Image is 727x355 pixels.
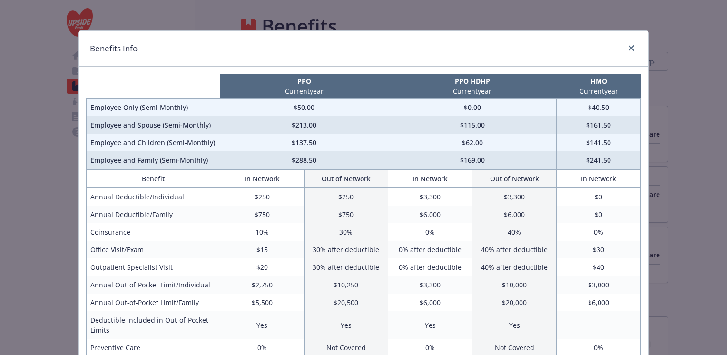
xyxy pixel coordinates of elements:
td: $20,500 [304,294,388,311]
td: $0.00 [388,99,557,117]
a: close [626,42,637,54]
td: 30% after deductible [304,258,388,276]
th: Out of Network [304,170,388,188]
td: $3,000 [557,276,641,294]
td: $10,000 [472,276,557,294]
td: $161.50 [557,116,641,134]
td: $115.00 [388,116,557,134]
td: Employee and Spouse (Semi-Monthly) [87,116,220,134]
td: $40.50 [557,99,641,117]
td: 0% after deductible [388,258,472,276]
td: $3,300 [388,188,472,206]
td: Outpatient Specialist Visit [87,258,220,276]
td: Annual Deductible/Family [87,206,220,223]
td: $5,500 [220,294,304,311]
td: Annual Deductible/Individual [87,188,220,206]
p: Current year [222,86,386,96]
td: 40% [472,223,557,241]
h1: Benefits Info [90,42,138,55]
td: 0% after deductible [388,241,472,258]
td: $213.00 [220,116,388,134]
td: $0 [557,188,641,206]
p: PPO [222,76,386,86]
td: $20 [220,258,304,276]
td: $141.50 [557,134,641,151]
th: In Network [388,170,472,188]
td: $20,000 [472,294,557,311]
p: PPO HDHP [390,76,555,86]
td: $169.00 [388,151,557,169]
td: Annual Out-of-Pocket Limit/Individual [87,276,220,294]
p: Current year [559,86,639,96]
td: 30% after deductible [304,241,388,258]
td: $3,300 [472,188,557,206]
th: intentionally left blank [87,74,220,99]
td: $250 [304,188,388,206]
td: $250 [220,188,304,206]
td: 30% [304,223,388,241]
td: $288.50 [220,151,388,169]
th: Benefit [87,170,220,188]
td: $15 [220,241,304,258]
th: In Network [557,170,641,188]
td: $137.50 [220,134,388,151]
td: 40% after deductible [472,258,557,276]
th: In Network [220,170,304,188]
td: $3,300 [388,276,472,294]
td: $6,000 [557,294,641,311]
td: 0% [557,223,641,241]
td: 10% [220,223,304,241]
td: 40% after deductible [472,241,557,258]
p: Current year [390,86,555,96]
td: 0% [388,223,472,241]
td: Employee and Children (Semi-Monthly) [87,134,220,151]
td: Yes [304,311,388,339]
td: $241.50 [557,151,641,169]
td: $40 [557,258,641,276]
td: Annual Out-of-Pocket Limit/Family [87,294,220,311]
td: $6,000 [388,206,472,223]
th: Out of Network [472,170,557,188]
td: $50.00 [220,99,388,117]
td: Office Visit/Exam [87,241,220,258]
td: $750 [220,206,304,223]
td: Deductible Included in Out-of-Pocket Limits [87,311,220,339]
td: Yes [388,311,472,339]
td: $6,000 [388,294,472,311]
td: - [557,311,641,339]
td: $750 [304,206,388,223]
td: Yes [220,311,304,339]
td: Employee Only (Semi-Monthly) [87,99,220,117]
td: Coinsurance [87,223,220,241]
td: $6,000 [472,206,557,223]
td: Employee and Family (Semi-Monthly) [87,151,220,169]
p: HMO [559,76,639,86]
td: $10,250 [304,276,388,294]
td: $62.00 [388,134,557,151]
td: Yes [472,311,557,339]
td: $0 [557,206,641,223]
td: $2,750 [220,276,304,294]
td: $30 [557,241,641,258]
